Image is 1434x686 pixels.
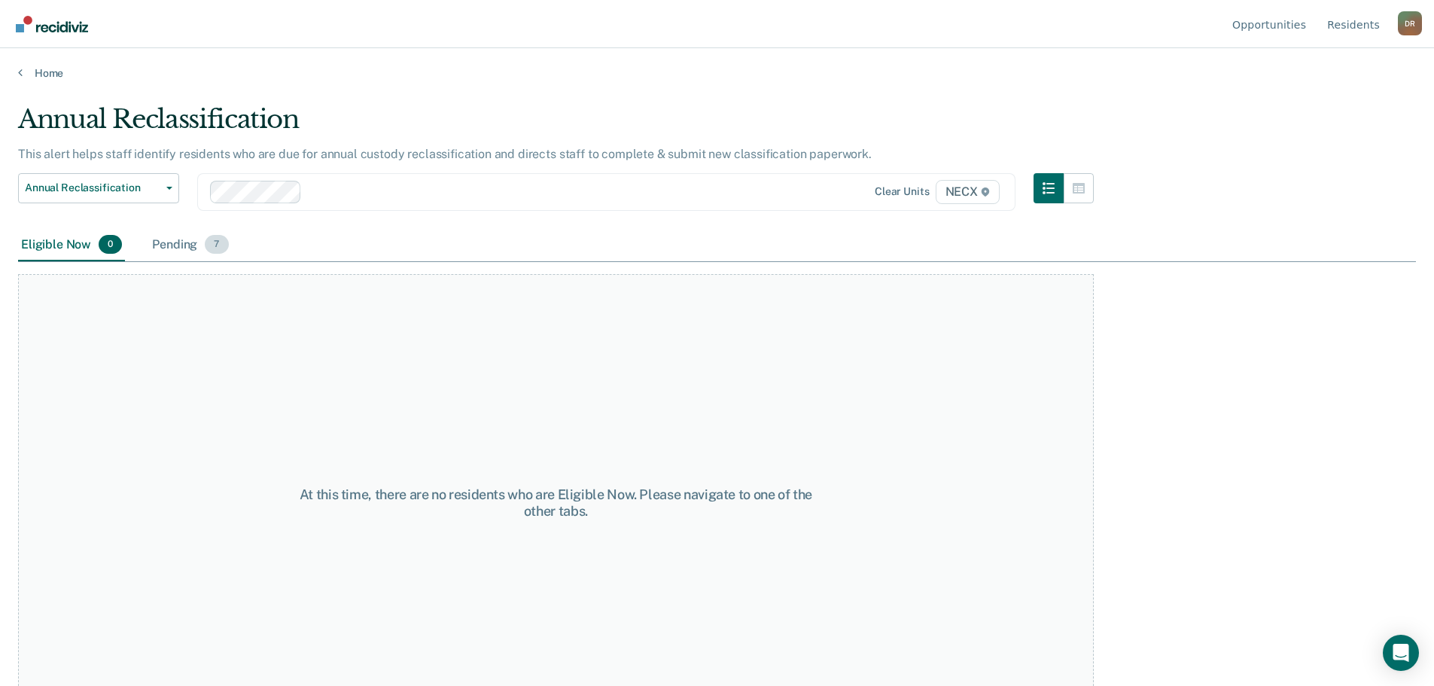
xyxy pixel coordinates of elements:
div: Open Intercom Messenger [1383,635,1419,671]
button: Profile dropdown button [1398,11,1422,35]
div: Pending7 [149,229,231,262]
span: 0 [99,235,122,255]
div: Eligible Now0 [18,229,125,262]
span: NECX [936,180,1000,204]
div: Clear units [875,185,930,198]
span: Annual Reclassification [25,181,160,194]
a: Home [18,66,1416,80]
img: Recidiviz [16,16,88,32]
div: Annual Reclassification [18,104,1094,147]
button: Annual Reclassification [18,173,179,203]
p: This alert helps staff identify residents who are due for annual custody reclassification and dir... [18,147,872,161]
div: D R [1398,11,1422,35]
div: At this time, there are no residents who are Eligible Now. Please navigate to one of the other tabs. [288,486,824,519]
span: 7 [205,235,228,255]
